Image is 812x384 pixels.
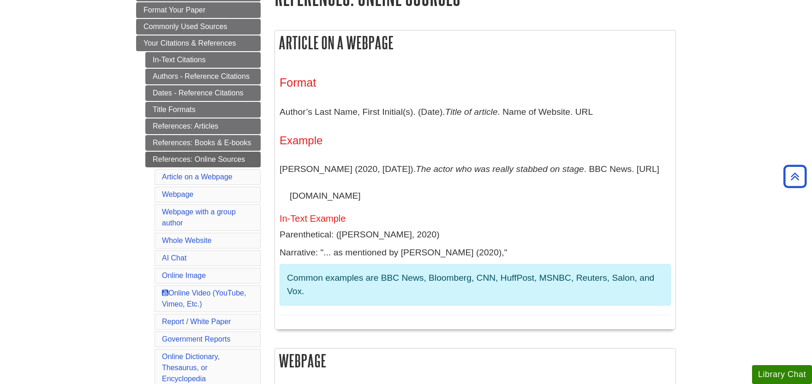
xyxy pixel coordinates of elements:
p: Narrative: "... as mentioned by [PERSON_NAME] (2020)," [280,246,671,260]
button: Library Chat [752,365,812,384]
a: Authors - Reference Citations [145,69,261,84]
a: Title Formats [145,102,261,118]
span: Your Citations & References [143,39,236,47]
a: Webpage with a group author [162,208,236,227]
a: Online Image [162,272,206,279]
a: Back to Top [780,170,810,183]
a: Format Your Paper [136,2,261,18]
h5: In-Text Example [280,213,671,224]
a: Online Dictionary, Thesaurus, or Encyclopedia [162,353,220,383]
a: In-Text Citations [145,52,261,68]
i: Title of article [445,107,498,117]
a: Your Citations & References [136,35,261,51]
p: Common examples are BBC News, Bloomberg, CNN, HuffPost, MSNBC, Reuters, Salon, and Vox. [287,272,663,298]
a: References: Books & E-books [145,135,261,151]
a: Commonly Used Sources [136,19,261,35]
a: Report / White Paper [162,318,231,325]
a: Government Reports [162,335,231,343]
a: Online Video (YouTube, Vimeo, Etc.) [162,289,246,308]
p: [PERSON_NAME] (2020, [DATE]). . BBC News. [URL][DOMAIN_NAME] [280,156,671,209]
a: Article on a Webpage [162,173,233,181]
h4: Example [280,135,671,147]
h2: Webpage [275,349,675,373]
a: References: Articles [145,118,261,134]
p: Author’s Last Name, First Initial(s). (Date). . Name of Website. URL [280,99,671,125]
h3: Format [280,76,671,89]
h2: Article on a Webpage [275,30,675,55]
i: The actor who was really stabbed on stage [416,164,584,174]
a: References: Online Sources [145,152,261,167]
a: Whole Website [162,236,211,244]
span: Commonly Used Sources [143,23,227,30]
a: Dates - Reference Citations [145,85,261,101]
a: Webpage [162,190,193,198]
a: AI Chat [162,254,186,262]
span: Format Your Paper [143,6,205,14]
p: Parenthetical: ([PERSON_NAME], 2020) [280,228,671,242]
